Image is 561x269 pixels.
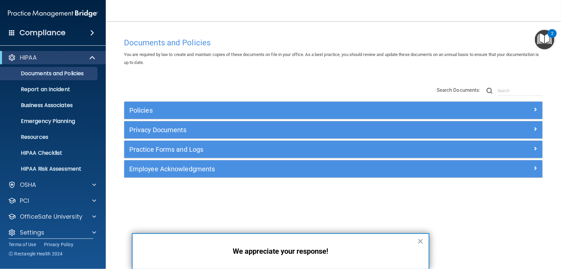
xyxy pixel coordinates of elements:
p: OSHA [20,181,36,189]
input: Search [498,86,543,96]
p: PCI [20,197,29,205]
img: PMB logo [8,7,98,20]
span: Ⓒ Rectangle Health 2024 [9,250,63,257]
h5: Policies [129,107,433,114]
p: Resources [4,134,95,140]
h4: Compliance [20,28,65,37]
h5: Practice Forms and Logs [129,146,433,153]
p: We appreciate your response! [146,247,416,256]
button: Open Resource Center, 2 new notifications [535,30,554,49]
div: 2 [551,33,553,42]
span: You are required by law to create and maintain copies of these documents on file in your office. ... [124,52,539,65]
button: Close [418,236,424,246]
img: ic-search.3b580494.png [487,88,493,94]
a: Terms of Use [9,241,36,248]
p: HIPAA Risk Assessment [4,166,95,172]
p: Documents and Policies [4,70,95,77]
span: Search Documents: [437,87,481,93]
p: Report an Incident [4,86,95,93]
h4: Documents and Policies [124,38,543,47]
h5: Employee Acknowledgments [129,165,433,173]
iframe: Drift Widget Chat Controller [447,223,553,249]
p: HIPAA [20,54,37,62]
a: Privacy Policy [44,241,74,248]
p: Settings [20,229,44,237]
h5: Privacy Documents [129,126,433,134]
p: Emergency Planning [4,118,95,125]
p: Business Associates [4,102,95,109]
p: HIPAA Checklist [4,150,95,156]
p: OfficeSafe University [20,213,82,221]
